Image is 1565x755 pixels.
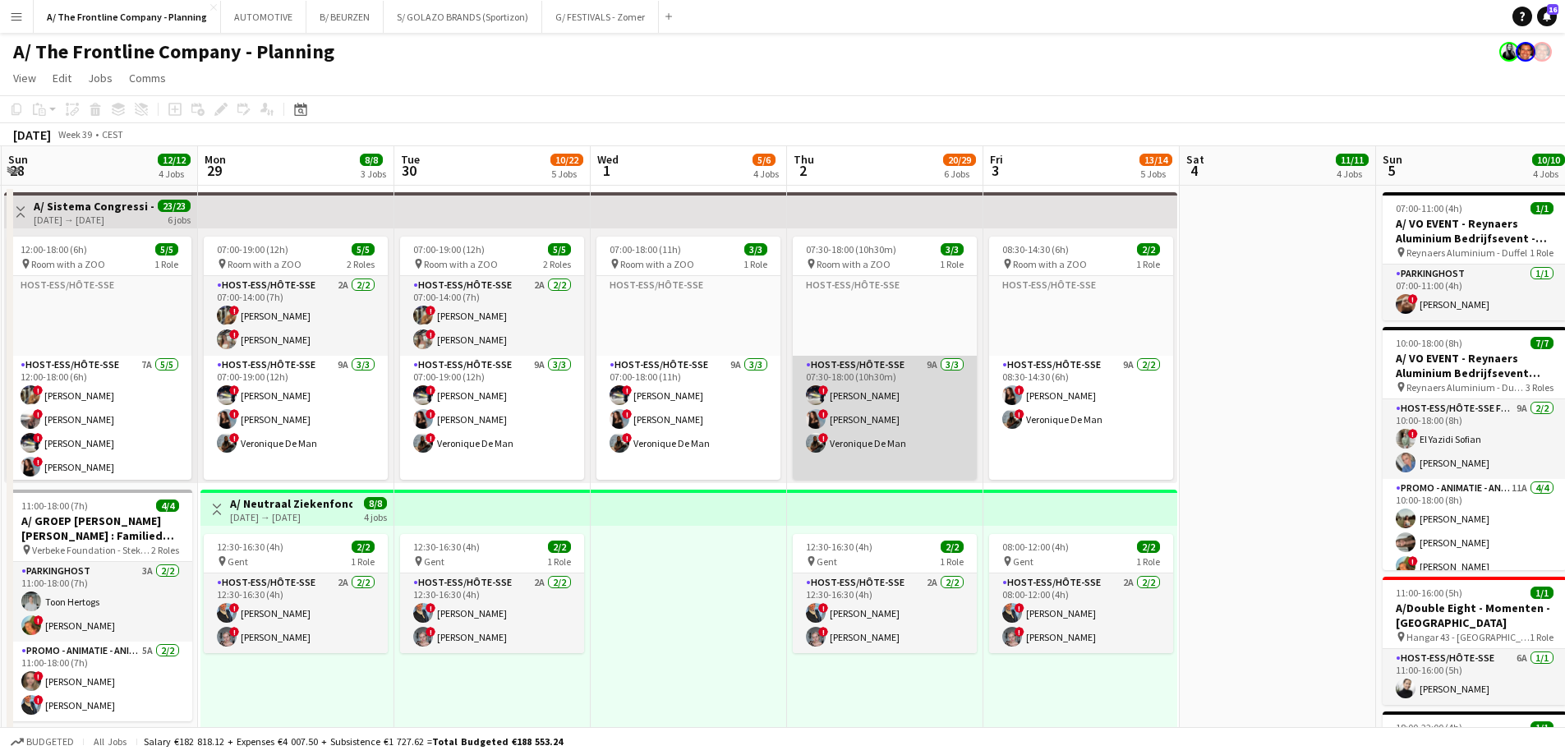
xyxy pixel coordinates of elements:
[989,237,1173,480] div: 08:30-14:30 (6h)2/2 Room with a ZOO1 RoleHost-ess/Hôte-sseHost-ess/Hôte-sse9A2/208:30-14:30 (6h)!...
[400,356,584,507] app-card-role: Host-ess/Hôte-sse9A3/307:00-19:00 (12h)![PERSON_NAME]![PERSON_NAME]!Veronique De Man
[806,541,872,553] span: 12:30-16:30 (4h)
[7,276,191,356] app-card-role-placeholder: Host-ess/Hôte-sse
[990,152,1003,167] span: Fri
[596,356,780,507] app-card-role: Host-ess/Hôte-sse9A3/307:00-18:00 (11h)![PERSON_NAME]![PERSON_NAME]!Veronique De Man
[26,736,74,748] span: Budgeted
[158,200,191,212] span: 23/23
[81,67,119,89] a: Jobs
[744,243,767,256] span: 3/3
[818,385,828,395] span: !
[1530,721,1553,734] span: 1/1
[818,433,828,443] span: !
[1396,721,1462,734] span: 18:00-22:00 (4h)
[426,329,435,339] span: !
[33,385,43,395] span: !
[1526,381,1553,394] span: 3 Roles
[228,258,301,270] span: Room with a ZOO
[793,534,977,653] app-job-card: 12:30-16:30 (4h)2/2 Gent1 RoleHost-ess/Hôte-sse2A2/212:30-16:30 (4h)![PERSON_NAME]![PERSON_NAME]
[424,555,444,568] span: Gent
[8,152,28,167] span: Sun
[1396,587,1462,599] span: 11:00-16:00 (5h)
[1530,631,1553,643] span: 1 Role
[1137,243,1160,256] span: 2/2
[550,154,583,166] span: 10/22
[793,237,977,480] app-job-card: 07:30-18:00 (10h30m)3/3 Room with a ZOO1 RoleHost-ess/Hôte-sseHost-ess/Hôte-sse9A3/307:30-18:00 (...
[205,152,226,167] span: Mon
[987,161,1003,180] span: 3
[1533,168,1564,180] div: 4 Jobs
[1186,152,1204,167] span: Sat
[622,385,632,395] span: !
[217,541,283,553] span: 12:30-16:30 (4h)
[34,695,44,705] span: !
[8,513,192,543] h3: A/ GROEP [PERSON_NAME] [PERSON_NAME] : Familiedag - [PERSON_NAME] Foundation Stekene
[1136,258,1160,270] span: 1 Role
[351,555,375,568] span: 1 Role
[1137,541,1160,553] span: 2/2
[817,555,837,568] span: Gent
[33,409,43,419] span: !
[306,1,384,33] button: B/ BEURZEN
[401,152,420,167] span: Tue
[818,627,828,637] span: !
[34,1,221,33] button: A/ The Frontline Company - Planning
[159,168,190,180] div: 4 Jobs
[1396,202,1462,214] span: 07:00-11:00 (4h)
[32,544,151,556] span: Verbeke Foundation - Stekene
[46,67,78,89] a: Edit
[1499,42,1519,62] app-user-avatar: Tess Wouters
[204,534,388,653] app-job-card: 12:30-16:30 (4h)2/2 Gent1 RoleHost-ess/Hôte-sse2A2/212:30-16:30 (4h)![PERSON_NAME]![PERSON_NAME]
[793,573,977,653] app-card-role: Host-ess/Hôte-sse2A2/212:30-16:30 (4h)![PERSON_NAME]![PERSON_NAME]
[364,497,387,509] span: 8/8
[168,212,191,226] div: 6 jobs
[940,555,964,568] span: 1 Role
[33,457,43,467] span: !
[53,71,71,85] span: Edit
[361,168,386,180] div: 3 Jobs
[400,534,584,653] app-job-card: 12:30-16:30 (4h)2/2 Gent1 RoleHost-ess/Hôte-sse2A2/212:30-16:30 (4h)![PERSON_NAME]![PERSON_NAME]
[54,128,95,140] span: Week 39
[1002,541,1069,553] span: 08:00-12:00 (4h)
[1336,154,1369,166] span: 11/11
[156,499,179,512] span: 4/4
[1383,152,1402,167] span: Sun
[432,735,563,748] span: Total Budgeted €188 553.24
[230,496,352,511] h3: A/ Neutraal Ziekenfonds Vlaanderen (NZVL) - [GEOGRAPHIC_DATA] - 29-30/09+02-03/10
[154,258,178,270] span: 1 Role
[204,237,388,480] div: 07:00-19:00 (12h)5/5 Room with a ZOO2 RolesHost-ess/Hôte-sse2A2/207:00-14:00 (7h)![PERSON_NAME]![...
[360,154,383,166] span: 8/8
[793,276,977,356] app-card-role-placeholder: Host-ess/Hôte-sse
[941,243,964,256] span: 3/3
[548,243,571,256] span: 5/5
[88,71,113,85] span: Jobs
[21,243,87,256] span: 12:00-18:00 (6h)
[597,152,619,167] span: Wed
[989,356,1173,507] app-card-role: Host-ess/Hôte-sse9A2/208:30-14:30 (6h)![PERSON_NAME]!Veronique De Man
[426,385,435,395] span: !
[548,541,571,553] span: 2/2
[34,214,156,226] div: [DATE] → [DATE]
[7,356,191,507] app-card-role: Host-ess/Hôte-sse7A5/512:00-18:00 (6h)![PERSON_NAME]![PERSON_NAME]![PERSON_NAME]![PERSON_NAME]
[398,161,420,180] span: 30
[1532,42,1552,62] app-user-avatar: Peter Desart
[8,490,192,721] app-job-card: 11:00-18:00 (7h)4/4A/ GROEP [PERSON_NAME] [PERSON_NAME] : Familiedag - [PERSON_NAME] Foundation S...
[1406,381,1526,394] span: Reynaers Aluminium - Duffel
[229,385,239,395] span: !
[940,258,964,270] span: 1 Role
[791,161,814,180] span: 2
[413,243,485,256] span: 07:00-19:00 (12h)
[1380,161,1402,180] span: 5
[204,573,388,653] app-card-role: Host-ess/Hôte-sse2A2/212:30-16:30 (4h)![PERSON_NAME]![PERSON_NAME]
[384,1,542,33] button: S/ GOLAZO BRANDS (Sportizon)
[34,671,44,681] span: !
[229,433,239,443] span: !
[8,562,192,642] app-card-role: Parkinghost3A2/211:00-18:00 (7h)Toon Hertogs![PERSON_NAME]
[426,627,435,637] span: !
[1015,409,1024,419] span: !
[413,541,480,553] span: 12:30-16:30 (4h)
[364,509,387,523] div: 4 jobs
[1408,556,1418,566] span: !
